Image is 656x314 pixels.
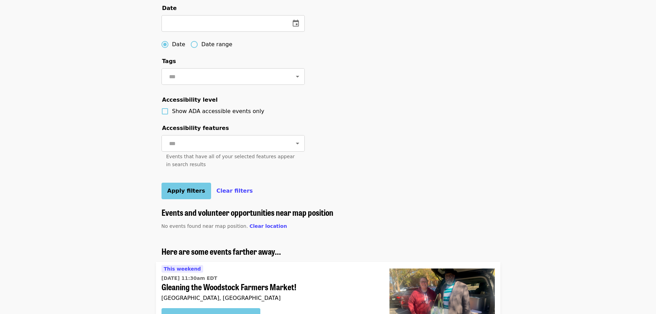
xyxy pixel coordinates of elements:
button: Open [293,139,302,148]
button: Clear filters [217,187,253,195]
span: Events that have all of your selected features appear in search results [166,154,295,167]
button: Apply filters [162,183,211,199]
button: Open [293,72,302,81]
span: Apply filters [167,188,205,194]
span: Here are some events farther away... [162,245,281,257]
span: Show ADA accessible events only [172,108,264,114]
span: Date [162,5,177,11]
span: Clear filters [217,188,253,194]
span: Gleaning the Woodstock Farmers Market! [162,282,378,292]
button: Clear location [249,223,287,230]
time: [DATE] 11:30am EDT [162,275,217,282]
button: change date [288,15,304,32]
div: [GEOGRAPHIC_DATA], [GEOGRAPHIC_DATA] [162,295,378,301]
span: This weekend [164,266,201,272]
span: Tags [162,58,176,64]
span: Accessibility level [162,97,218,103]
span: Date range [201,40,232,49]
span: Events and volunteer opportunities near map position [162,206,333,218]
span: Clear location [249,223,287,229]
span: No events found near map position. [162,223,248,229]
span: Date [172,40,185,49]
span: Accessibility features [162,125,229,131]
